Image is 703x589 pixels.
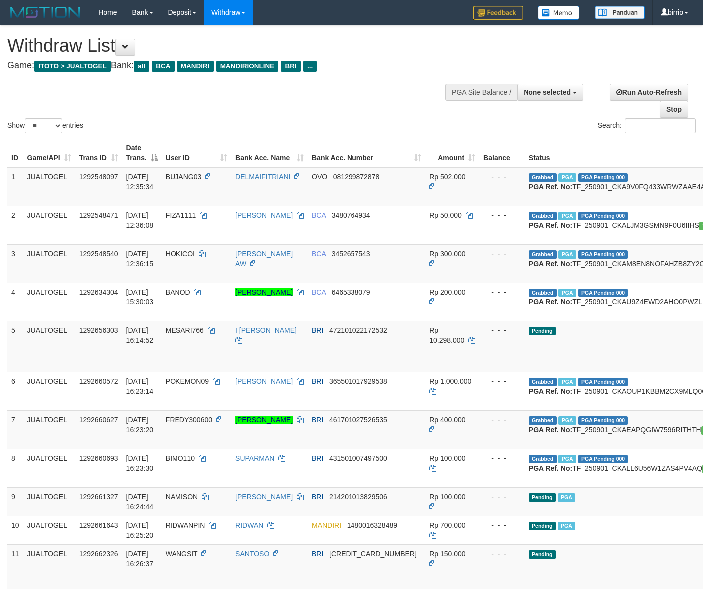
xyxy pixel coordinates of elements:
span: Copy 365501017929538 to clipboard [329,377,387,385]
div: - - - [483,172,521,182]
span: BCA [312,250,326,258]
a: [PERSON_NAME] [235,416,293,424]
span: BRI [312,326,323,334]
span: Grabbed [529,416,557,425]
span: [DATE] 12:36:08 [126,211,154,229]
span: MANDIRIONLINE [216,61,279,72]
span: FREDY300600 [166,416,212,424]
td: JUALTOGEL [23,321,75,372]
span: [DATE] 16:14:52 [126,326,154,344]
label: Show entries [7,118,83,133]
span: Copy 3452657543 to clipboard [332,250,370,258]
span: Rp 1.000.000 [429,377,471,385]
td: JUALTOGEL [23,449,75,487]
span: Pending [529,522,556,530]
span: ITOTO > JUALTOGEL [34,61,111,72]
b: PGA Ref. No: [529,183,572,191]
span: Marked by biranggota2 [558,378,576,386]
td: 1 [7,167,23,206]
span: Rp 200.000 [429,288,465,296]
span: ... [303,61,317,72]
span: 1292660693 [79,454,118,462]
div: - - - [483,549,521,559]
span: Rp 100.000 [429,454,465,462]
td: JUALTOGEL [23,410,75,449]
span: [DATE] 15:30:03 [126,288,154,306]
span: Pending [529,550,556,559]
th: Bank Acc. Name: activate to sort column ascending [231,139,308,167]
span: Grabbed [529,455,557,463]
span: Grabbed [529,173,557,182]
td: JUALTOGEL [23,206,75,244]
a: [PERSON_NAME] [235,377,293,385]
span: MANDIRI [312,521,341,529]
span: Copy 1480016328489 to clipboard [347,521,397,529]
span: BANOD [166,288,190,296]
span: BUJANG03 [166,173,201,181]
span: BCA [312,288,326,296]
a: Run Auto-Refresh [610,84,688,101]
span: Grabbed [529,212,557,220]
button: None selected [517,84,583,101]
div: - - - [483,492,521,502]
span: Copy 081299872878 to clipboard [333,173,379,181]
span: BCA [312,211,326,219]
th: Trans ID: activate to sort column ascending [75,139,122,167]
span: 1292548097 [79,173,118,181]
b: PGA Ref. No: [529,298,572,306]
span: Grabbed [529,378,557,386]
span: 1292634304 [79,288,118,296]
span: BRI [312,454,323,462]
span: BRI [312,377,323,385]
div: - - - [483,249,521,259]
a: SUPARMAN [235,454,274,462]
span: [DATE] 12:35:34 [126,173,154,191]
span: Marked by biranggota2 [558,455,576,463]
a: [PERSON_NAME] AW [235,250,293,268]
span: Rp 10.298.000 [429,326,464,344]
div: PGA Site Balance / [445,84,517,101]
b: PGA Ref. No: [529,387,572,395]
span: NAMISON [166,493,198,501]
td: 5 [7,321,23,372]
span: WANGSIT [166,550,198,558]
select: Showentries [25,118,62,133]
span: Copy 6465338079 to clipboard [332,288,370,296]
span: Grabbed [529,289,557,297]
span: 1292548471 [79,211,118,219]
td: JUALTOGEL [23,487,75,516]
span: MESARI766 [166,326,204,334]
span: Marked by biranggota1 [558,173,576,182]
span: [DATE] 16:24:44 [126,493,154,511]
td: 3 [7,244,23,283]
span: Copy 431501007497500 to clipboard [329,454,387,462]
label: Search: [598,118,696,133]
span: PGA Pending [578,289,628,297]
span: [DATE] 16:23:20 [126,416,154,434]
a: DELMAIFITRIANI [235,173,290,181]
div: - - - [483,520,521,530]
th: Game/API: activate to sort column ascending [23,139,75,167]
span: Copy 472101022172532 to clipboard [329,326,387,334]
td: 8 [7,449,23,487]
td: 9 [7,487,23,516]
div: - - - [483,415,521,425]
span: Copy 3480764934 to clipboard [332,211,370,219]
span: 1292661643 [79,521,118,529]
span: Rp 150.000 [429,550,465,558]
img: panduan.png [595,6,645,19]
span: None selected [524,88,571,96]
span: 1292662326 [79,550,118,558]
span: Copy 461701027526535 to clipboard [329,416,387,424]
a: Stop [660,101,688,118]
span: OVO [312,173,327,181]
span: Marked by biranggota2 [558,522,575,530]
th: Balance [479,139,525,167]
span: Rp 100.000 [429,493,465,501]
input: Search: [625,118,696,133]
span: 1292660627 [79,416,118,424]
span: 1292656303 [79,326,118,334]
span: BIMO110 [166,454,195,462]
div: - - - [483,376,521,386]
img: MOTION_logo.png [7,5,83,20]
